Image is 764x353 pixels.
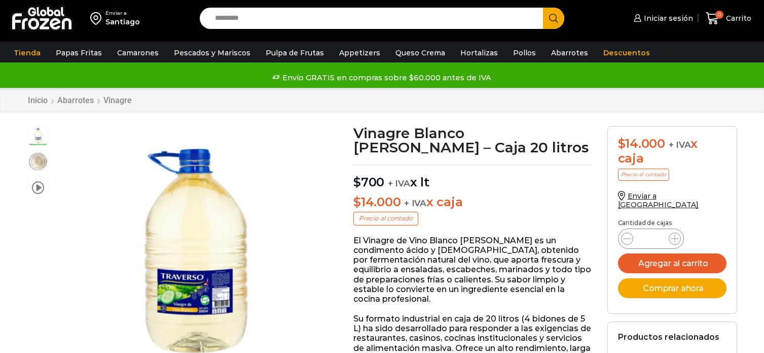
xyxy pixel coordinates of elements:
bdi: 14.000 [618,136,665,151]
a: Queso Crema [390,43,450,62]
span: + IVA [669,140,691,150]
button: Comprar ahora [618,278,726,298]
a: Inicio [27,95,48,105]
a: Enviar a [GEOGRAPHIC_DATA] [618,191,699,209]
p: Precio al contado [353,212,418,225]
a: Iniciar sesión [631,8,693,28]
div: Santiago [105,17,140,27]
button: Search button [543,8,564,29]
div: x caja [618,137,726,166]
h1: Vinagre Blanco [PERSON_NAME] – Caja 20 litros [353,126,592,154]
a: Pollos [508,43,541,62]
span: vinagre vino blanco [28,151,48,172]
img: address-field-icon.svg [90,10,105,27]
a: Pescados y Mariscos [169,43,256,62]
a: Camarones [112,43,164,62]
a: Abarrotes [57,95,94,105]
a: Hortalizas [455,43,503,62]
button: Agregar al carrito [618,253,726,273]
span: + IVA [388,178,410,188]
a: Abarrotes [546,43,593,62]
input: Product quantity [641,232,661,246]
p: El Vinagre de Vino Blanco [PERSON_NAME] es un condimento ácido y [DEMOGRAPHIC_DATA], obtenido por... [353,236,592,304]
span: Iniciar sesión [641,13,693,23]
span: $ [618,136,626,151]
span: vinagre blanco traverso [28,126,48,147]
bdi: 14.000 [353,195,401,209]
a: Papas Fritas [51,43,107,62]
a: Pulpa de Frutas [261,43,329,62]
p: x caja [353,195,592,210]
a: Vinagre [103,95,132,105]
a: Tienda [9,43,46,62]
nav: Breadcrumb [27,95,132,105]
a: 0 Carrito [703,7,754,30]
span: Carrito [723,13,751,23]
span: + IVA [404,198,426,208]
p: x lt [353,165,592,190]
p: Cantidad de cajas [618,219,726,227]
bdi: 700 [353,175,384,189]
div: Enviar a [105,10,140,17]
a: Appetizers [334,43,385,62]
a: Descuentos [598,43,655,62]
span: $ [353,175,361,189]
span: $ [353,195,361,209]
p: Precio al contado [618,169,669,181]
h2: Productos relacionados [618,332,719,342]
span: 0 [715,11,723,19]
